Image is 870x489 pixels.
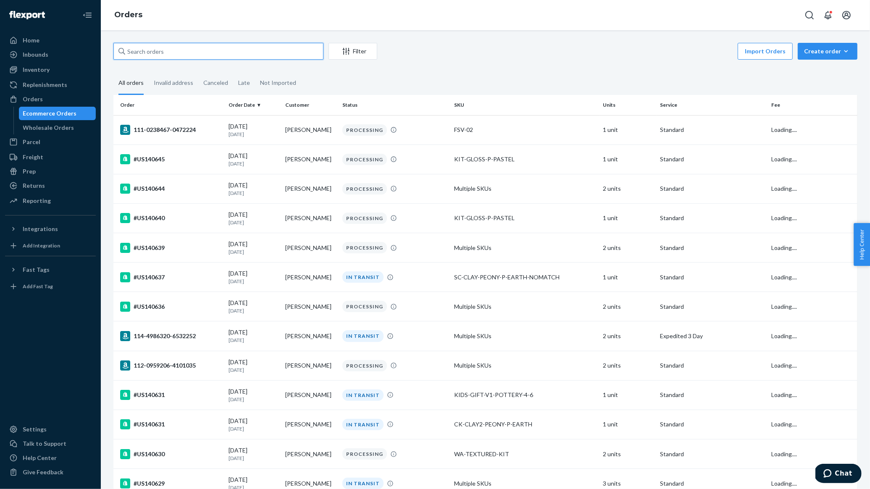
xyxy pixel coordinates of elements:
iframe: Opens a widget where you can chat to one of our agents [815,464,862,485]
p: Standard [660,155,765,163]
button: Close Navigation [79,7,96,24]
div: Home [23,36,39,45]
td: Loading.... [768,410,857,439]
div: [DATE] [229,122,279,138]
td: Multiple SKUs [451,174,599,203]
td: 2 units [599,351,657,380]
div: PROCESSING [342,183,387,195]
th: Units [599,95,657,115]
th: SKU [451,95,599,115]
p: Standard [660,214,765,222]
a: Returns [5,179,96,192]
td: 1 unit [599,380,657,410]
div: [DATE] [229,417,279,432]
p: [DATE] [229,337,279,344]
div: #US140640 [120,213,222,223]
div: Wholesale Orders [23,124,74,132]
td: Multiple SKUs [451,233,599,263]
div: Not Imported [260,72,296,94]
td: [PERSON_NAME] [282,351,339,380]
button: Fast Tags [5,263,96,276]
td: Loading.... [768,351,857,380]
button: Help Center [854,223,870,266]
div: IN TRANSIT [342,330,384,342]
td: [PERSON_NAME] [282,292,339,321]
th: Order Date [225,95,282,115]
td: [PERSON_NAME] [282,410,339,439]
p: Standard [660,361,765,370]
button: Talk to Support [5,437,96,450]
p: Standard [660,184,765,193]
div: Returns [23,181,45,190]
button: Open account menu [838,7,855,24]
td: Loading.... [768,233,857,263]
div: #US140639 [120,243,222,253]
p: Standard [660,244,765,252]
p: [DATE] [229,307,279,314]
a: Add Fast Tag [5,280,96,293]
td: Multiple SKUs [451,351,599,380]
div: [DATE] [229,328,279,344]
div: Customer [285,101,336,108]
button: Open notifications [820,7,836,24]
td: [PERSON_NAME] [282,145,339,174]
div: PROCESSING [342,124,387,136]
div: Create order [804,47,851,55]
td: Loading.... [768,263,857,292]
td: Loading.... [768,439,857,469]
div: 111-0238467-0472224 [120,125,222,135]
p: Expedited 3 Day [660,332,765,340]
div: Settings [23,425,47,434]
td: 2 units [599,439,657,469]
div: Talk to Support [23,439,66,448]
td: [PERSON_NAME] [282,233,339,263]
td: Loading.... [768,292,857,321]
td: 2 units [599,233,657,263]
div: Integrations [23,225,58,233]
div: [DATE] [229,240,279,255]
div: Replenishments [23,81,67,89]
td: [PERSON_NAME] [282,115,339,145]
a: Replenishments [5,78,96,92]
a: Orders [5,92,96,106]
div: Prep [23,167,36,176]
p: [DATE] [229,189,279,197]
div: Orders [23,95,43,103]
div: Filter [329,47,377,55]
div: Late [238,72,250,94]
button: Create order [798,43,857,60]
div: [DATE] [229,210,279,226]
td: 1 unit [599,145,657,174]
div: Invalid address [154,72,193,94]
td: Loading.... [768,380,857,410]
td: Loading.... [768,145,857,174]
td: Loading.... [768,203,857,233]
a: Inbounds [5,48,96,61]
div: Add Fast Tag [23,283,53,290]
div: All orders [118,72,144,95]
div: [DATE] [229,269,279,285]
td: 1 unit [599,203,657,233]
div: 114-4986320-6532252 [120,331,222,341]
ol: breadcrumbs [108,3,149,27]
button: Give Feedback [5,465,96,479]
div: IN TRANSIT [342,389,384,401]
div: #US140630 [120,449,222,459]
td: 2 units [599,292,657,321]
div: [DATE] [229,387,279,403]
td: 1 unit [599,115,657,145]
p: [DATE] [229,366,279,373]
td: [PERSON_NAME] [282,380,339,410]
p: Standard [660,420,765,429]
a: Orders [114,10,142,19]
div: #US140637 [120,272,222,282]
p: [DATE] [229,425,279,432]
p: Standard [660,126,765,134]
div: [DATE] [229,358,279,373]
div: PROCESSING [342,154,387,165]
td: Multiple SKUs [451,321,599,351]
p: Standard [660,302,765,311]
a: Add Integration [5,239,96,252]
div: PROCESSING [342,360,387,371]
